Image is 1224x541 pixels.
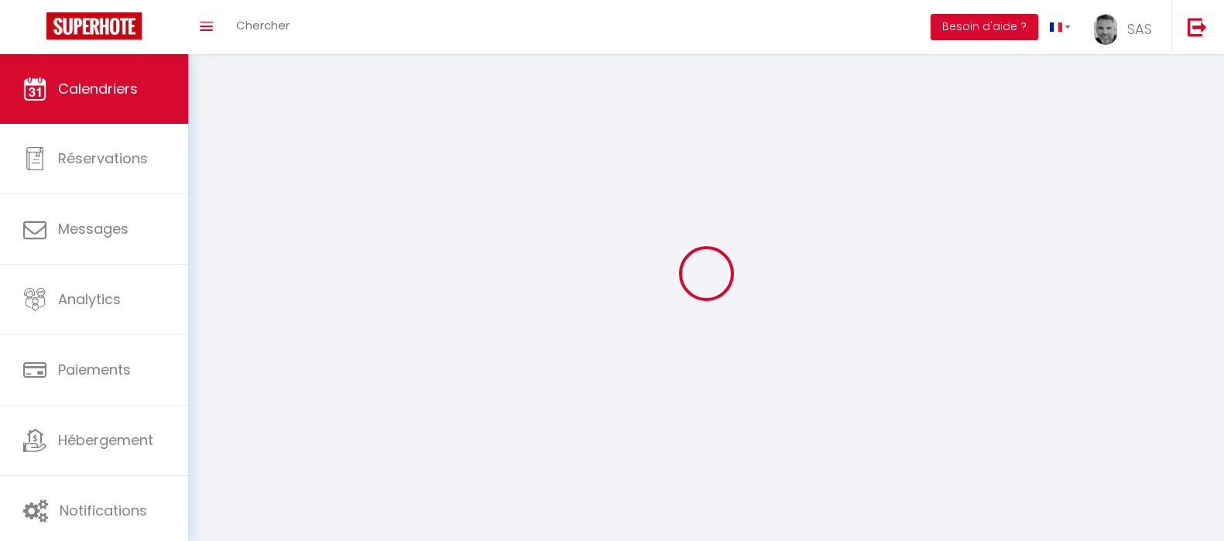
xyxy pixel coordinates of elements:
span: Notifications [60,501,147,520]
button: Besoin d'aide ? [931,14,1038,40]
span: Hébergement [58,430,153,450]
span: Chercher [236,17,290,33]
img: logout [1188,17,1207,36]
span: Calendriers [58,79,138,98]
img: Super Booking [46,12,142,39]
span: Analytics [58,289,121,309]
span: Paiements [58,360,131,379]
span: Réservations [58,149,148,168]
span: Messages [58,219,129,238]
img: ... [1094,14,1117,45]
span: SAS [1127,19,1152,39]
